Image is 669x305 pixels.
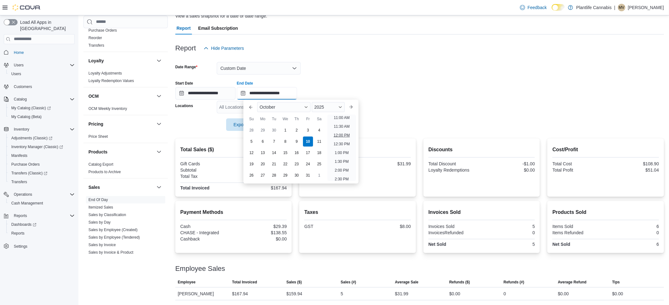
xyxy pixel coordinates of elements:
h2: Cost/Profit [552,146,659,153]
a: Itemized Sales [88,205,113,209]
span: Adjustments (Classic) [9,134,75,142]
strong: Total Invoiced [180,185,210,190]
h2: Invoices Sold [428,209,535,216]
span: Adjustments (Classic) [11,136,52,141]
a: Manifests [9,152,30,159]
a: Price Sheet [88,134,108,139]
label: Locations [175,103,193,108]
span: My Catalog (Beta) [9,113,75,121]
a: Sales by Invoice & Product [88,250,133,255]
span: Operations [11,191,75,198]
div: day-1 [280,125,290,135]
span: Purchase Orders [11,162,40,167]
p: [PERSON_NAME] [628,4,664,11]
span: Home [11,49,75,56]
h3: Loyalty [88,58,104,64]
a: Sales by Employee (Created) [88,228,138,232]
span: Reorder [88,35,102,40]
button: Products [88,149,154,155]
button: Settings [1,241,77,251]
span: Sales by Day [88,220,111,225]
button: Purchase Orders [6,160,77,169]
span: Feedback [528,4,547,11]
button: Catalog [1,95,77,104]
div: GST [304,224,356,229]
a: Feedback [518,1,549,14]
div: $31.99 [395,290,408,297]
span: 2025 [314,105,324,110]
div: OCM [83,105,168,115]
a: Transfers [88,43,104,48]
input: Press the down key to open a popover containing a calendar. [175,87,236,100]
div: We [280,114,290,124]
div: day-20 [258,159,268,169]
a: Sales by Classification [88,213,126,217]
span: Catalog [11,96,75,103]
span: Loyalty Redemption Values [88,78,134,83]
h2: Total Sales ($) [180,146,287,153]
span: Users [14,63,24,68]
span: Customers [11,83,75,90]
span: Sales by Invoice [88,242,116,247]
button: Next month [346,102,356,112]
button: Users [1,61,77,70]
div: $0.00 [612,290,623,297]
span: Purchase Orders [88,28,117,33]
a: Purchase Orders [9,161,42,168]
span: Reports [9,230,75,237]
div: day-22 [280,159,290,169]
p: | [614,4,615,11]
li: 1:30 PM [332,158,351,165]
div: Cash [180,224,232,229]
h2: Taxes [304,209,411,216]
button: Home [1,48,77,57]
a: My Catalog (Classic) [9,104,53,112]
span: Operations [14,192,32,197]
div: day-29 [280,170,290,180]
div: Loyalty [83,70,168,87]
div: Total Cost [552,161,604,166]
span: Customers [14,84,32,89]
a: Dashboards [9,221,39,228]
span: Average Refund [558,280,587,285]
a: Loyalty Redemption Values [88,79,134,83]
a: Reports [9,230,27,237]
div: Total Profit [552,168,604,173]
div: day-2 [292,125,302,135]
span: Reports [14,213,27,218]
span: Average Sale [395,280,418,285]
button: Manifests [6,151,77,160]
a: My Catalog (Classic) [6,104,77,112]
div: InvoicesRefunded [428,230,481,235]
div: day-24 [303,159,313,169]
div: Items Refunded [552,230,604,235]
h3: Pricing [88,121,103,127]
span: Users [11,71,21,76]
button: Cash Management [6,199,77,208]
div: $51.04 [607,168,659,173]
div: day-8 [280,137,290,147]
a: Inventory Manager (Classic) [9,143,66,151]
span: Users [11,61,75,69]
span: Load All Apps in [GEOGRAPHIC_DATA] [18,19,75,32]
div: Loyalty Redemptions [428,168,481,173]
button: Sales [155,184,163,191]
h3: Products [88,149,108,155]
div: $8.00 [235,174,287,179]
a: My Catalog (Beta) [9,113,44,121]
div: $159.94 [286,290,302,297]
span: Export [230,118,258,131]
button: Operations [11,191,35,198]
div: $29.39 [235,224,287,229]
ul: Time [327,115,356,181]
div: day-30 [269,125,279,135]
a: Home [11,49,26,56]
span: Manifests [11,153,27,158]
span: Loyalty Adjustments [88,71,122,76]
div: $108.90 [607,161,659,166]
span: Cash Management [11,201,43,206]
div: day-7 [269,137,279,147]
div: Total Discount [428,161,481,166]
h2: Payment Methods [180,209,287,216]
